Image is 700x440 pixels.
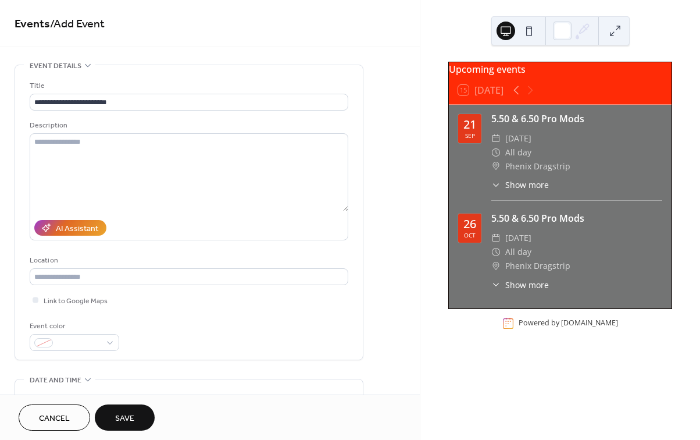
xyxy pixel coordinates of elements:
div: Start date [30,394,66,406]
span: Link to Google Maps [44,295,108,307]
span: / Add Event [50,13,105,36]
div: Title [30,80,346,92]
div: Location [30,254,346,267]
div: AI Assistant [56,223,98,235]
span: Show more [505,279,549,291]
button: AI Assistant [34,220,106,236]
span: [DATE] [505,231,531,245]
div: ​ [491,231,501,245]
span: Event details [30,60,81,72]
a: [DOMAIN_NAME] [561,318,618,328]
span: Cancel [39,413,70,425]
button: ​Show more [491,279,549,291]
span: Phenix Dragstrip [505,259,570,273]
div: 21 [463,119,476,130]
div: Event color [30,320,117,332]
div: ​ [491,146,501,159]
div: 5.50 & 6.50 Pro Mods [491,112,662,126]
button: Save [95,404,155,431]
div: Description [30,119,346,132]
div: ​ [491,159,501,173]
div: ​ [491,179,501,191]
span: Show more [505,179,549,191]
span: Phenix Dragstrip [505,159,570,173]
div: Powered by [519,318,618,328]
div: Upcoming events [449,62,672,76]
div: Sep [465,133,475,139]
div: End date [195,394,227,406]
div: ​ [491,279,501,291]
div: ​ [491,132,501,146]
span: All day [505,245,531,259]
button: ​Show more [491,179,549,191]
span: Save [115,413,134,425]
div: Oct [464,232,476,238]
button: Cancel [19,404,90,431]
a: Events [15,13,50,36]
span: [DATE] [505,132,531,146]
div: ​ [491,259,501,273]
span: All day [505,146,531,159]
div: ​ [491,245,501,259]
div: 5.50 & 6.50 Pro Mods [491,211,662,225]
span: Date and time [30,374,81,386]
div: 26 [463,218,476,230]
